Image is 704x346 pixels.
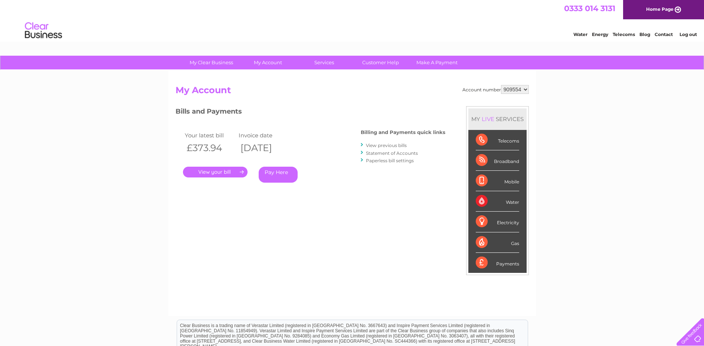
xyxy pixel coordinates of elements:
[468,108,527,130] div: MY SERVICES
[613,32,635,37] a: Telecoms
[237,56,298,69] a: My Account
[366,143,407,148] a: View previous bills
[294,56,355,69] a: Services
[183,167,248,177] a: .
[573,32,587,37] a: Water
[237,140,291,156] th: [DATE]
[183,140,237,156] th: £373.94
[176,106,445,119] h3: Bills and Payments
[476,171,519,191] div: Mobile
[476,150,519,171] div: Broadband
[237,130,291,140] td: Invoice date
[655,32,673,37] a: Contact
[480,115,496,123] div: LIVE
[350,56,411,69] a: Customer Help
[476,253,519,273] div: Payments
[680,32,697,37] a: Log out
[476,130,519,150] div: Telecoms
[259,167,298,183] a: Pay Here
[406,56,468,69] a: Make A Payment
[476,232,519,253] div: Gas
[361,130,445,135] h4: Billing and Payments quick links
[476,191,519,212] div: Water
[592,32,608,37] a: Energy
[183,130,237,140] td: Your latest bill
[181,56,242,69] a: My Clear Business
[366,150,418,156] a: Statement of Accounts
[24,19,62,42] img: logo.png
[639,32,650,37] a: Blog
[366,158,414,163] a: Paperless bill settings
[176,85,529,99] h2: My Account
[476,212,519,232] div: Electricity
[564,4,615,13] a: 0333 014 3131
[177,4,528,36] div: Clear Business is a trading name of Verastar Limited (registered in [GEOGRAPHIC_DATA] No. 3667643...
[462,85,529,94] div: Account number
